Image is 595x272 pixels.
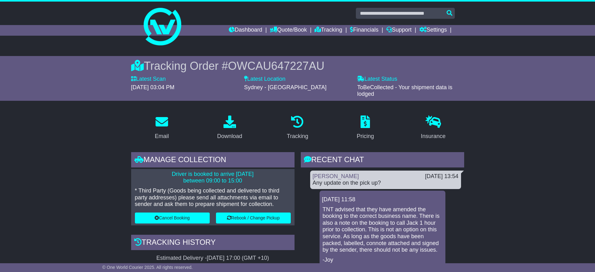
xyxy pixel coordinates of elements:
[313,173,359,179] a: [PERSON_NAME]
[283,113,312,143] a: Tracking
[244,76,285,83] label: Latest Location
[207,255,269,262] div: [DATE] 17:00 (GMT +10)
[323,206,442,254] p: TNT advised that they have amended the booking to the correct business name. There is also a note...
[353,113,378,143] a: Pricing
[102,265,193,270] span: © One World Courier 2025. All rights reserved.
[322,196,443,203] div: [DATE] 11:58
[417,113,450,143] a: Insurance
[421,132,446,141] div: Insurance
[419,25,447,36] a: Settings
[131,84,175,90] span: [DATE] 03:04 PM
[131,235,295,252] div: Tracking history
[135,171,291,184] p: Driver is booked to arrive [DATE] between 09:00 to 15:00
[323,257,442,264] p: -Joy
[135,213,210,223] button: Cancel Booking
[217,132,242,141] div: Download
[350,25,378,36] a: Financials
[301,152,464,169] div: RECENT CHAT
[131,59,464,73] div: Tracking Order #
[213,113,246,143] a: Download
[357,76,397,83] label: Latest Status
[131,76,166,83] label: Latest Scan
[313,180,459,187] div: Any update on the pick up?
[244,84,326,90] span: Sydney - [GEOGRAPHIC_DATA]
[229,25,262,36] a: Dashboard
[216,213,291,223] button: Rebook / Change Pickup
[386,25,412,36] a: Support
[131,152,295,169] div: Manage collection
[131,255,295,262] div: Estimated Delivery -
[155,132,169,141] div: Email
[357,84,452,97] span: ToBeCollected - Your shipment data is lodged
[315,25,342,36] a: Tracking
[357,132,374,141] div: Pricing
[287,132,308,141] div: Tracking
[151,113,173,143] a: Email
[135,187,291,208] p: * Third Party (Goods being collected and delivered to third party addresses) please send all atta...
[425,173,459,180] div: [DATE] 13:54
[228,59,324,72] span: OWCAU647227AU
[270,25,307,36] a: Quote/Book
